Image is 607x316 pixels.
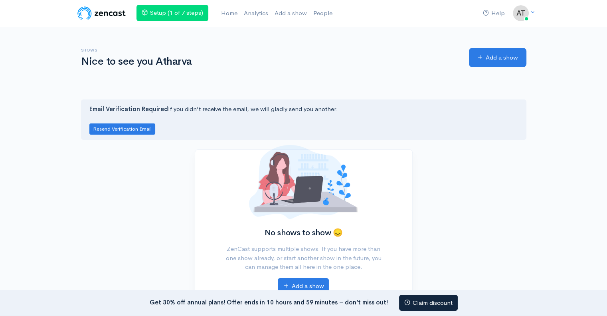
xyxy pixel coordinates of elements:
img: No shows added [249,145,358,219]
a: Claim discount [399,295,458,311]
a: Analytics [241,5,271,22]
a: Setup (1 of 7 steps) [136,5,208,21]
div: If you didn't receive the email, we will gladly send you another. [81,99,526,140]
a: Add a show [271,5,310,22]
a: People [310,5,336,22]
a: Add a show [278,278,329,294]
strong: Email Verification Required [89,105,168,113]
img: ZenCast Logo [76,5,127,21]
a: Help [480,5,508,22]
h6: Shows [81,48,459,52]
h2: No shows to show 😞 [222,229,385,237]
button: Resend Verification Email [89,123,155,135]
img: ... [513,5,529,21]
p: ZenCast supports multiple shows. If you have more than one show already, or start another show in... [222,244,385,272]
a: Add a show [469,48,526,68]
h1: Nice to see you Atharva [81,56,459,68]
a: Home [218,5,241,22]
strong: Get 30% off annual plans! Offer ends in 10 hours and 59 minutes – don’t miss out! [150,298,388,306]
